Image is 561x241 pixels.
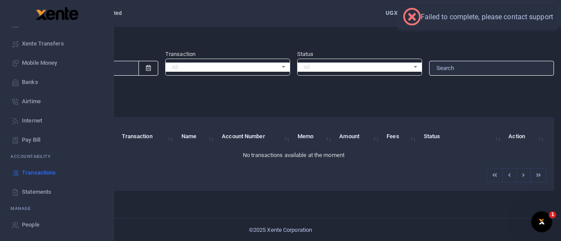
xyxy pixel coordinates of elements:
[429,61,554,76] input: Search
[22,168,56,177] span: Transactions
[531,211,552,232] iframe: Intercom live chat
[165,50,195,59] label: Transaction
[386,9,423,17] a: UGX 1,759,585
[7,202,107,215] li: M
[7,111,107,130] a: Internet
[22,116,42,125] span: Internet
[15,205,31,212] span: anage
[7,130,107,150] a: Pay Bill
[22,220,39,229] span: People
[7,215,107,234] a: People
[7,73,107,92] a: Banks
[217,127,292,146] th: Account Number: activate to sort column ascending
[549,211,556,218] span: 1
[421,13,553,21] div: Failed to complete, please contact support
[7,34,107,53] a: Xente Transfers
[117,127,176,146] th: Transaction: activate to sort column ascending
[297,50,314,59] label: Status
[344,231,354,241] button: Close
[22,136,40,144] span: Pay Bill
[419,127,504,146] th: Status: activate to sort column ascending
[33,33,554,43] h4: Transactions
[36,7,78,20] img: logo-large
[7,150,107,163] li: Ac
[7,53,107,73] a: Mobile Money
[41,167,248,181] div: Showing 0 to 0 of 0 entries
[382,9,426,17] li: Wallet ballance
[7,92,107,111] a: Airtime
[7,163,107,182] a: Transactions
[22,97,41,106] span: Airtime
[176,127,217,146] th: Name: activate to sort column ascending
[292,127,334,146] th: Memo: activate to sort column ascending
[22,188,51,196] span: Statements
[33,86,554,95] p: Download
[7,182,107,202] a: Statements
[35,10,78,16] a: logo-small logo-large logo-large
[22,39,64,48] span: Xente Transfers
[334,127,382,146] th: Amount: activate to sort column ascending
[17,153,50,160] span: countability
[386,10,423,16] span: UGX 1,759,585
[22,78,38,87] span: Banks
[41,146,547,164] td: No transactions available at the moment
[382,127,419,146] th: Fees: activate to sort column ascending
[504,127,547,146] th: Action: activate to sort column ascending
[22,59,57,67] span: Mobile Money
[304,63,409,72] span: All
[172,63,277,72] span: All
